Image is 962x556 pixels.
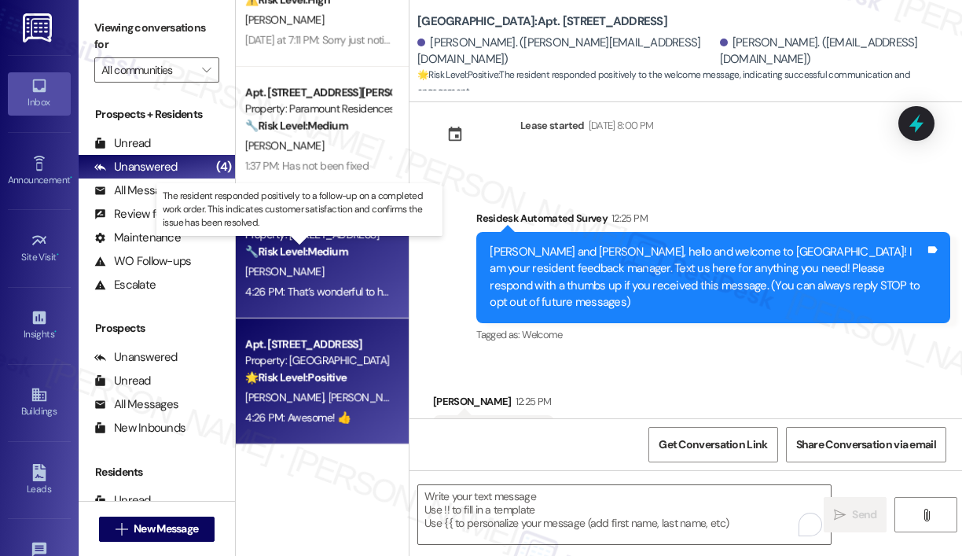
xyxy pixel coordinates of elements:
span: • [57,249,59,260]
div: 12:25 PM [608,210,648,226]
div: Unread [94,492,151,509]
img: ResiDesk Logo [23,13,55,42]
span: • [54,326,57,337]
span: : The resident responded positively to the welcome message, indicating successful communication a... [417,67,962,101]
strong: 🔧 Risk Level: Medium [245,119,347,133]
p: The resident responded positively to a follow-up on a completed work order. This indicates custom... [163,190,436,230]
strong: 🔧 Risk Level: Medium [245,245,347,259]
div: 12:25 PM [512,393,552,410]
div: Property: Paramount Residences [245,101,391,117]
div: WO Follow-ups [94,253,191,270]
div: (4) [212,155,235,179]
div: [PERSON_NAME]. ([EMAIL_ADDRESS][DOMAIN_NAME]) [720,35,950,68]
textarea: To enrich screen reader interactions, please activate Accessibility in Grammarly extension settings [418,485,831,544]
div: Escalate [94,277,156,293]
a: Buildings [8,381,71,424]
i:  [920,509,932,521]
button: Send [824,497,887,532]
div: Prospects + Residents [79,106,235,123]
span: [PERSON_NAME] [245,264,324,278]
div: Apt. [STREET_ADDRESS] [245,336,391,352]
span: [PERSON_NAME] [245,13,324,27]
span: Get Conversation Link [659,436,767,453]
a: Site Visit • [8,227,71,270]
div: Lease started [520,117,585,134]
div: Tagged as: [476,323,950,346]
div: 4:26 PM: Awesome! 👍 [245,411,351,425]
div: New Inbounds [94,420,185,436]
span: Welcome [522,328,562,341]
div: [DATE] 8:00 PM [585,117,654,134]
strong: 🌟 Risk Level: Positive [417,68,498,81]
span: Share Conversation via email [796,436,936,453]
label: Viewing conversations for [94,16,219,57]
i:  [116,523,127,536]
div: Maintenance [94,230,181,246]
div: Residesk Automated Survey [476,210,950,232]
div: [PERSON_NAME] [433,393,554,415]
div: Unread [94,135,151,152]
div: Review follow-ups [94,206,204,223]
div: Prospects [79,320,235,337]
div: [DATE] at 7:11 PM: Sorry just noticed this message never sent [245,33,515,47]
span: Send [852,506,876,523]
button: Share Conversation via email [786,427,946,462]
div: Property: [GEOGRAPHIC_DATA] [245,352,391,369]
div: [PERSON_NAME] and [PERSON_NAME], hello and welcome to [GEOGRAPHIC_DATA]! I am your resident feedb... [490,244,925,311]
div: Unanswered [94,349,178,366]
div: Unanswered [94,159,178,175]
div: All Messages [94,396,178,413]
span: [PERSON_NAME] [245,138,324,153]
a: Leads [8,459,71,502]
div: [PERSON_NAME]. ([PERSON_NAME][EMAIL_ADDRESS][DOMAIN_NAME]) [417,35,716,68]
a: Insights • [8,304,71,347]
i:  [202,64,211,76]
div: Unread [94,373,151,389]
div: All Messages [94,182,178,199]
span: [PERSON_NAME] [329,390,407,404]
button: New Message [99,517,215,542]
span: [PERSON_NAME] [245,390,329,404]
strong: 🌟 Risk Level: Positive [245,370,347,385]
input: All communities [101,57,194,83]
span: New Message [134,521,198,537]
span: • [70,172,72,183]
a: Inbox [8,72,71,115]
div: Apt. [STREET_ADDRESS][PERSON_NAME] [245,84,391,101]
button: Get Conversation Link [648,427,777,462]
b: [GEOGRAPHIC_DATA]: Apt. [STREET_ADDRESS] [417,13,667,30]
i:  [834,509,846,521]
div: Residents [79,464,235,481]
div: 1:37 PM: Has not been fixed [245,159,369,173]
